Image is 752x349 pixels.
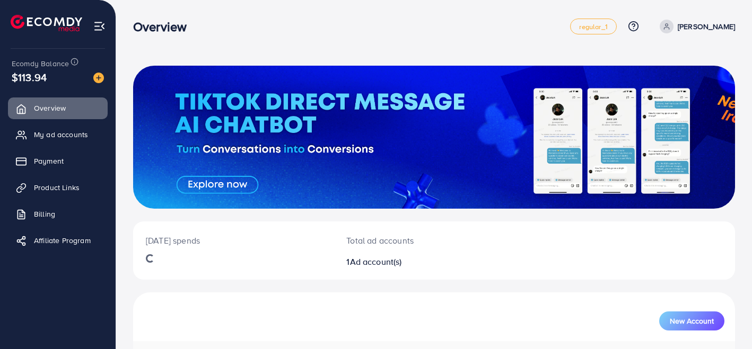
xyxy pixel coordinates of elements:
[34,182,80,193] span: Product Links
[34,156,64,166] span: Payment
[670,317,714,325] span: New Account
[655,20,735,33] a: [PERSON_NAME]
[133,19,195,34] h3: Overview
[8,230,108,251] a: Affiliate Program
[11,15,82,31] img: logo
[12,69,47,85] span: $113.94
[8,150,108,172] a: Payment
[93,20,106,32] img: menu
[34,209,55,219] span: Billing
[8,124,108,145] a: My ad accounts
[146,234,321,247] p: [DATE] spends
[8,97,108,119] a: Overview
[570,19,616,34] a: regular_1
[350,256,402,267] span: Ad account(s)
[34,129,88,140] span: My ad accounts
[346,257,471,267] h2: 1
[678,20,735,33] p: [PERSON_NAME]
[579,23,607,30] span: regular_1
[659,311,724,330] button: New Account
[93,73,104,83] img: image
[8,177,108,198] a: Product Links
[34,235,91,246] span: Affiliate Program
[12,58,69,69] span: Ecomdy Balance
[34,103,66,113] span: Overview
[8,203,108,225] a: Billing
[346,234,471,247] p: Total ad accounts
